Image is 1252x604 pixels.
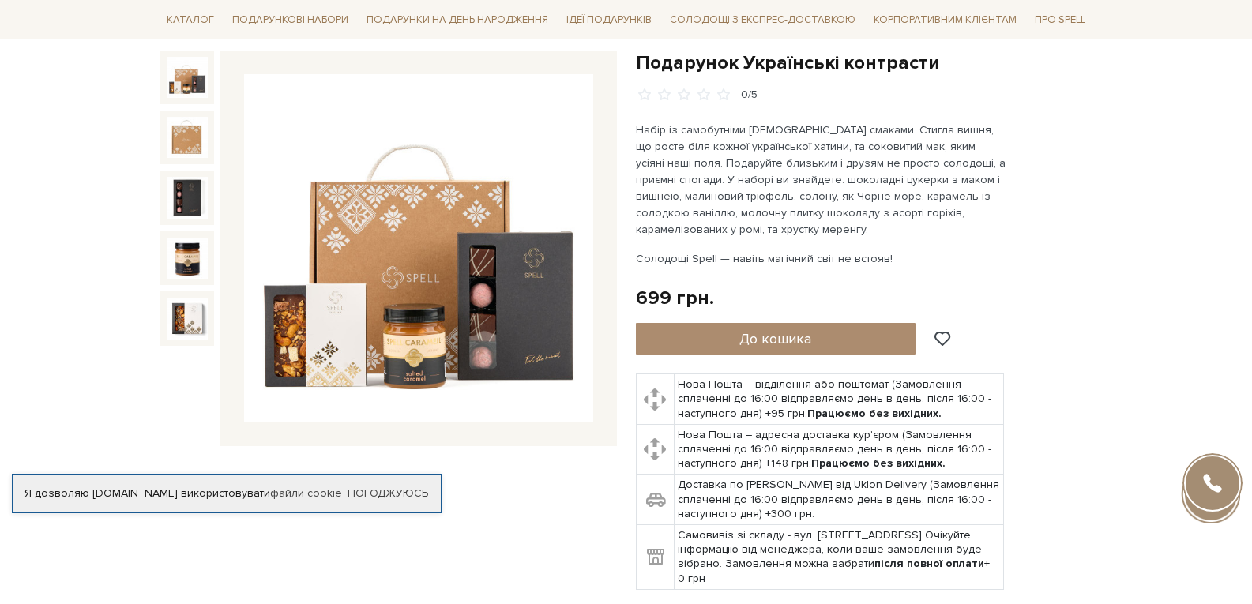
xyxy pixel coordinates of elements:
[674,525,1003,590] td: Самовивіз зі складу - вул. [STREET_ADDRESS] Очікуйте інформацію від менеджера, коли ваше замовлен...
[167,298,208,339] img: Подарунок Українські контрасти
[1028,8,1092,32] span: Про Spell
[636,51,1092,75] h1: Подарунок Українські контрасти
[244,74,593,423] img: Подарунок Українські контрасти
[167,117,208,158] img: Подарунок Українські контрасти
[664,6,862,33] a: Солодощі з експрес-доставкою
[636,286,714,310] div: 699 грн.
[636,323,916,355] button: До кошика
[226,8,355,32] span: Подарункові набори
[560,8,658,32] span: Ідеї подарунків
[741,88,758,103] div: 0/5
[636,122,1006,238] p: Набір із самобутніми [DEMOGRAPHIC_DATA] смаками. Стигла вишня, що росте біля кожної української х...
[874,557,984,570] b: після повної оплати
[674,475,1003,525] td: Доставка по [PERSON_NAME] від Uklon Delivery (Замовлення сплаченні до 16:00 відправляємо день в д...
[167,177,208,218] img: Подарунок Українські контрасти
[739,330,811,347] span: До кошика
[167,238,208,279] img: Подарунок Українські контрасти
[348,486,428,501] a: Погоджуюсь
[270,486,342,500] a: файли cookie
[807,407,942,420] b: Працюємо без вихідних.
[674,374,1003,425] td: Нова Пошта – відділення або поштомат (Замовлення сплаченні до 16:00 відправляємо день в день, піс...
[811,456,946,470] b: Працюємо без вихідних.
[636,250,1006,267] p: Солодощі Spell — навіть магічний світ не встояв!
[13,486,441,501] div: Я дозволяю [DOMAIN_NAME] використовувати
[674,424,1003,475] td: Нова Пошта – адресна доставка кур'єром (Замовлення сплаченні до 16:00 відправляємо день в день, п...
[867,6,1023,33] a: Корпоративним клієнтам
[167,57,208,98] img: Подарунок Українські контрасти
[160,8,220,32] span: Каталог
[360,8,555,32] span: Подарунки на День народження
